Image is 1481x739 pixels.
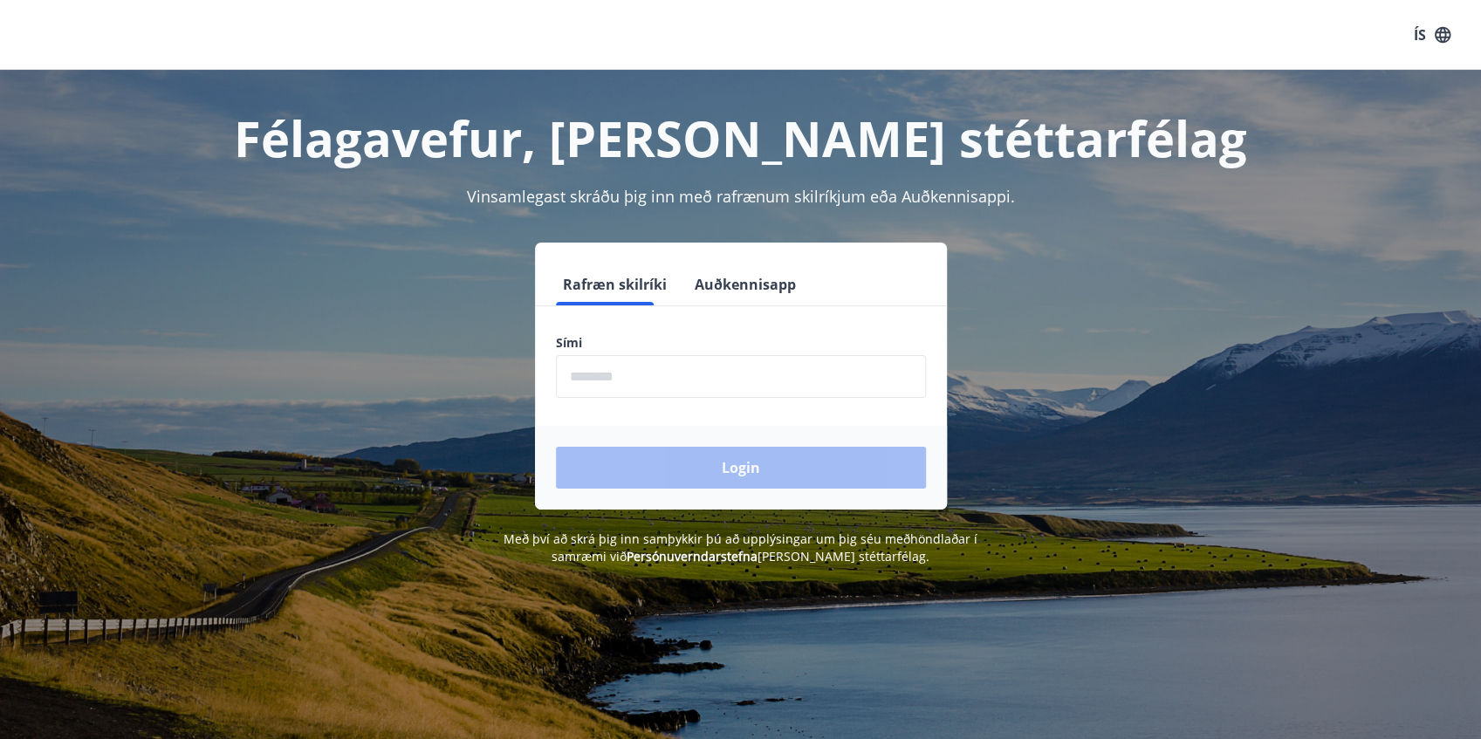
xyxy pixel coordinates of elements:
h1: Félagavefur, [PERSON_NAME] stéttarfélag [134,105,1348,171]
a: Persónuverndarstefna [627,548,758,565]
button: Rafræn skilríki [556,263,674,305]
span: Með því að skrá þig inn samþykkir þú að upplýsingar um þig séu meðhöndlaðar í samræmi við [PERSON... [504,530,977,565]
label: Sími [556,334,926,352]
span: Vinsamlegast skráðu þig inn með rafrænum skilríkjum eða Auðkennisappi. [467,186,1015,207]
button: Auðkennisapp [688,263,803,305]
button: ÍS [1404,19,1460,51]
